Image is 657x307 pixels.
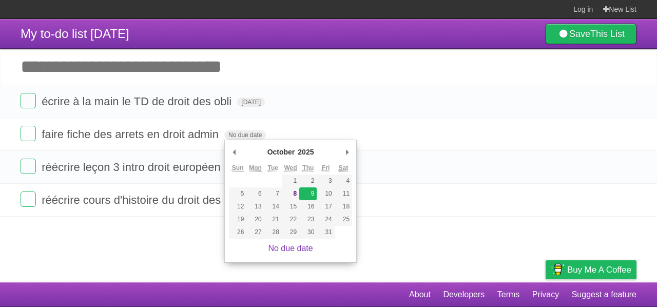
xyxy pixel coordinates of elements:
button: 17 [317,200,334,213]
span: No due date [224,130,266,140]
abbr: Wednesday [284,164,297,172]
div: October [266,144,297,160]
button: 1 [282,175,299,187]
button: 5 [229,187,246,200]
label: Done [21,159,36,174]
button: 8 [282,187,299,200]
button: 10 [317,187,334,200]
button: 16 [299,200,317,213]
button: 23 [299,213,317,226]
abbr: Thursday [302,164,314,172]
img: Buy me a coffee [551,261,565,278]
button: 12 [229,200,246,213]
label: Done [21,93,36,108]
button: 29 [282,226,299,239]
abbr: Sunday [232,164,244,172]
abbr: Monday [249,164,262,172]
button: 27 [246,226,264,239]
button: 4 [335,175,352,187]
button: 28 [264,226,282,239]
a: Terms [497,285,520,304]
a: SaveThis List [546,24,636,44]
button: 11 [335,187,352,200]
button: 15 [282,200,299,213]
div: 2025 [296,144,315,160]
a: Developers [443,285,485,304]
button: 2 [299,175,317,187]
button: 9 [299,187,317,200]
label: Done [21,191,36,207]
button: 24 [317,213,334,226]
a: About [409,285,431,304]
button: 7 [264,187,282,200]
label: Done [21,126,36,141]
button: 6 [246,187,264,200]
a: Privacy [532,285,559,304]
span: réécrire cours d'histoire du droit des obligations [42,194,280,206]
button: 31 [317,226,334,239]
span: écrire à la main le TD de droit des obli [42,95,234,108]
abbr: Saturday [339,164,349,172]
span: réécrire leçon 3 intro droit européen [42,161,223,174]
span: My to-do list [DATE] [21,27,129,41]
button: Next Month [342,144,352,160]
button: Previous Month [229,144,239,160]
button: 21 [264,213,282,226]
a: No due date [268,244,313,253]
button: 20 [246,213,264,226]
button: 14 [264,200,282,213]
button: 22 [282,213,299,226]
span: [DATE] [237,98,265,107]
button: 18 [335,200,352,213]
a: Buy me a coffee [546,260,636,279]
span: Buy me a coffee [567,261,631,279]
button: 25 [335,213,352,226]
abbr: Friday [322,164,330,172]
button: 30 [299,226,317,239]
b: This List [590,29,625,39]
button: 13 [246,200,264,213]
button: 19 [229,213,246,226]
a: Suggest a feature [572,285,636,304]
span: faire fiche des arrets en droit admin [42,128,221,141]
button: 26 [229,226,246,239]
button: 3 [317,175,334,187]
abbr: Tuesday [268,164,278,172]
